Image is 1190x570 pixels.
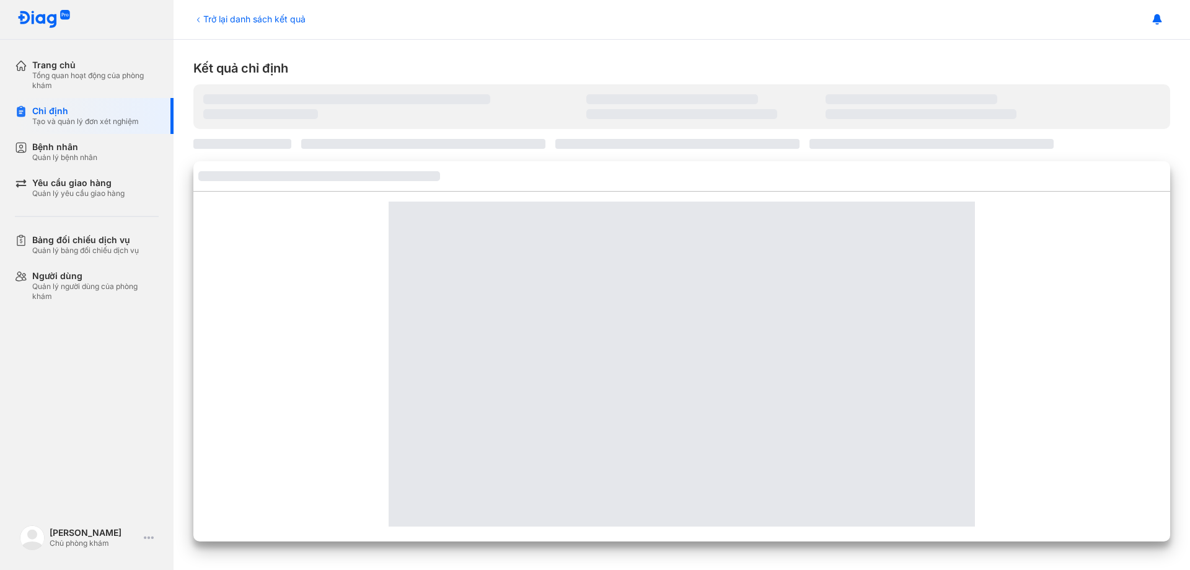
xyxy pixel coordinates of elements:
[17,10,71,29] img: logo
[32,270,159,282] div: Người dùng
[32,189,125,198] div: Quản lý yêu cầu giao hàng
[32,105,139,117] div: Chỉ định
[32,71,159,91] div: Tổng quan hoạt động của phòng khám
[32,117,139,127] div: Tạo và quản lý đơn xét nghiệm
[32,177,125,189] div: Yêu cầu giao hàng
[193,60,1170,77] div: Kết quả chỉ định
[32,60,159,71] div: Trang chủ
[32,282,159,301] div: Quản lý người dùng của phòng khám
[50,538,139,548] div: Chủ phòng khám
[32,234,139,246] div: Bảng đối chiếu dịch vụ
[50,527,139,538] div: [PERSON_NAME]
[32,246,139,256] div: Quản lý bảng đối chiếu dịch vụ
[32,141,97,153] div: Bệnh nhân
[193,12,306,25] div: Trở lại danh sách kết quả
[20,525,45,550] img: logo
[32,153,97,163] div: Quản lý bệnh nhân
